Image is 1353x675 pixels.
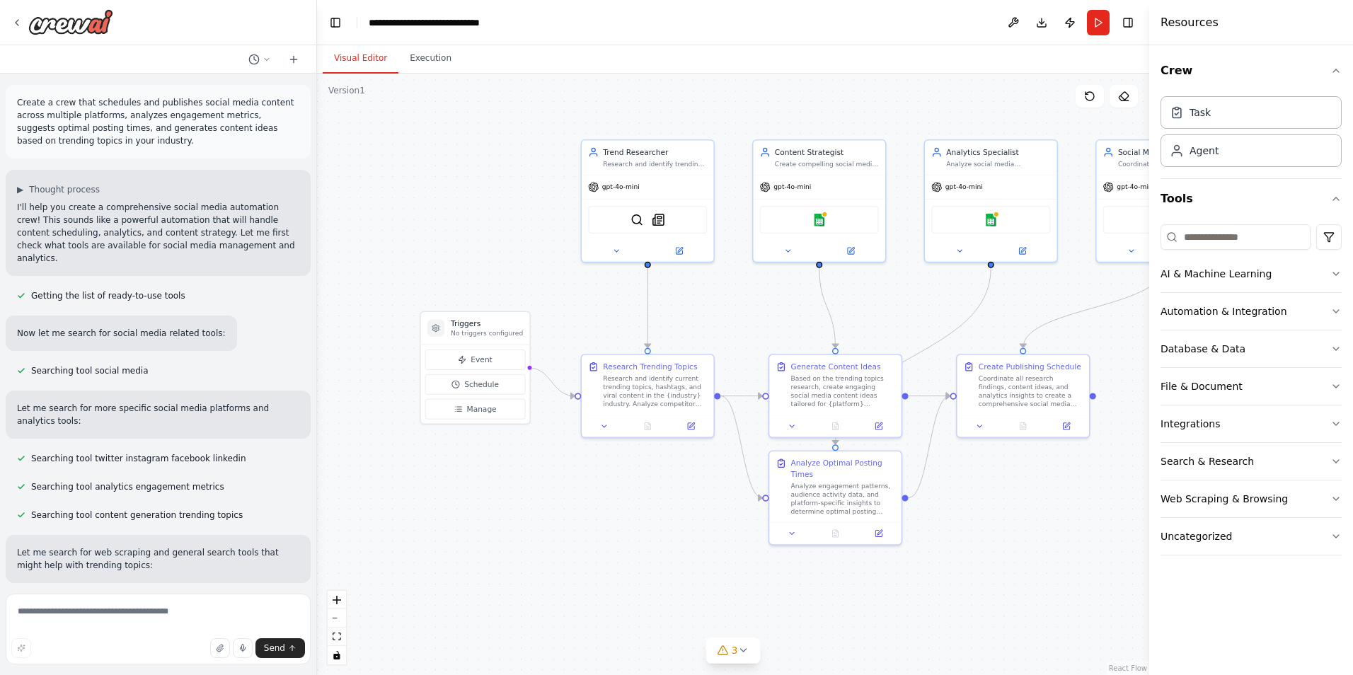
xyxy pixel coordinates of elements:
button: Manage [425,399,526,420]
g: Edge from acf1f957-9c58-49c9-84f4-3b6bb64f1839 to 18279795-f008-4b77-b3d2-e60a1e5f636b [720,391,762,401]
span: gpt-4o-mini [1117,183,1154,191]
div: Trend ResearcherResearch and identify trending topics, hashtags, and content opportunities in the... [581,139,715,262]
div: Analyze Optimal Posting TimesAnalyze engagement patterns, audience activity data, and platform-sp... [768,451,902,546]
span: Schedule [464,379,499,390]
button: 3 [706,637,761,664]
div: Generate Content IdeasBased on the trending topics research, create engaging social media content... [768,354,902,438]
button: Open in side panel [820,244,881,257]
span: Event [471,354,492,365]
img: Google sheets [984,214,997,226]
button: File & Document [1161,368,1342,405]
button: toggle interactivity [328,646,346,664]
span: Getting the list of ready-to-use tools [31,290,185,301]
div: Social Media ManagerCoordinate the entire social media strategy, create comprehensive content cal... [1095,139,1229,262]
button: No output available [812,527,858,540]
g: Edge from 4df8bc8e-acd4-473f-aa0b-71e2526be5eb to acf1f957-9c58-49c9-84f4-3b6bb64f1839 [643,268,653,348]
button: Search & Research [1161,443,1342,480]
button: Send [255,638,305,658]
button: Hide right sidebar [1118,13,1138,33]
button: Visual Editor [323,44,398,74]
div: React Flow controls [328,591,346,664]
span: 3 [732,643,738,657]
button: Open in side panel [1048,420,1085,432]
p: Now let me search for social media related tools: [17,327,226,340]
span: Searching tool social media [31,365,149,376]
div: Create Publishing ScheduleCoordinate all research findings, content ideas, and analytics insights... [956,354,1090,438]
span: Searching tool twitter instagram facebook linkedin [31,453,246,464]
div: TriggersNo triggers configuredEventScheduleManage [420,311,531,425]
button: Schedule [425,374,526,395]
button: Open in side panel [672,420,709,432]
button: Open in side panel [992,244,1053,257]
div: Agent [1190,144,1219,158]
span: Thought process [29,184,100,195]
p: No triggers configured [451,329,523,337]
a: React Flow attribution [1109,664,1147,672]
img: Logo [28,9,113,35]
button: Tools [1161,179,1342,219]
div: Create Publishing Schedule [979,362,1081,372]
div: Crew [1161,91,1342,178]
div: Analytics SpecialistAnalyze social media engagement patterns, track performance metrics, identify... [924,139,1058,262]
button: Hide left sidebar [326,13,345,33]
div: Integrations [1161,417,1220,431]
button: Upload files [210,638,230,658]
button: No output available [812,420,858,432]
div: Analytics Specialist [946,147,1050,158]
p: Create a crew that schedules and publishes social media content across multiple platforms, analyz... [17,96,299,147]
div: Uncategorized [1161,529,1232,543]
h3: Triggers [451,318,523,329]
div: Search & Research [1161,454,1254,468]
span: Manage [466,404,496,415]
span: Searching tool analytics engagement metrics [31,481,224,492]
img: SerperDevTool [631,214,643,226]
button: Uncategorized [1161,518,1342,555]
div: Coordinate the entire social media strategy, create comprehensive content calendars, manage publi... [1118,160,1222,168]
span: Searching tool content generation trending topics [31,509,243,521]
nav: breadcrumb [369,16,480,30]
div: Task [1190,105,1211,120]
button: Database & Data [1161,330,1342,367]
button: zoom in [328,591,346,609]
div: Social Media Manager [1118,147,1222,158]
button: Execution [398,44,463,74]
g: Edge from 282631da-0ebb-4a25-a7b1-763e0ec1f1de to 18279795-f008-4b77-b3d2-e60a1e5f636b [814,268,841,348]
span: gpt-4o-mini [945,183,983,191]
div: Analyze social media engagement patterns, track performance metrics, identify optimal posting tim... [946,160,1050,168]
div: Research and identify trending topics, hashtags, and content opportunities in the {industry} spac... [603,160,707,168]
img: Google sheets [813,214,826,226]
button: fit view [328,628,346,646]
div: Based on the trending topics research, create engaging social media content ideas tailored for {p... [791,374,895,409]
g: Edge from 144a5b76-9c96-47a9-88b4-78c74d68fa03 to ac9a929d-c182-4eb3-a88f-c44654e121b5 [1018,268,1168,348]
div: Generate Content Ideas [791,362,881,372]
span: gpt-4o-mini [773,183,811,191]
div: Trend Researcher [603,147,707,158]
img: SerplyNewsSearchTool [652,214,664,226]
div: File & Document [1161,379,1243,393]
span: gpt-4o-mini [602,183,640,191]
button: Open in side panel [649,244,710,257]
div: Tools [1161,219,1342,567]
button: Event [425,350,526,370]
button: Web Scraping & Browsing [1161,480,1342,517]
div: Content Strategist [775,147,879,158]
span: Send [264,642,285,654]
g: Edge from 18279795-f008-4b77-b3d2-e60a1e5f636b to ac9a929d-c182-4eb3-a88f-c44654e121b5 [909,391,950,401]
button: AI & Machine Learning [1161,255,1342,292]
div: Version 1 [328,85,365,96]
div: Create compelling social media content, including posts, captions, hashtag strategies, and visual... [775,160,879,168]
button: No output available [625,420,670,432]
button: No output available [1001,420,1046,432]
div: Web Scraping & Browsing [1161,492,1288,506]
button: Integrations [1161,405,1342,442]
div: Content StrategistCreate compelling social media content, including posts, captions, hashtag stra... [752,139,886,262]
div: Database & Data [1161,342,1245,356]
button: Switch to previous chat [243,51,277,68]
button: Improve this prompt [11,638,31,658]
button: Crew [1161,51,1342,91]
h4: Resources [1161,14,1219,31]
button: Automation & Integration [1161,293,1342,330]
button: Click to speak your automation idea [233,638,253,658]
div: Analyze Optimal Posting Times [791,458,895,479]
div: Research Trending Topics [603,362,697,372]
